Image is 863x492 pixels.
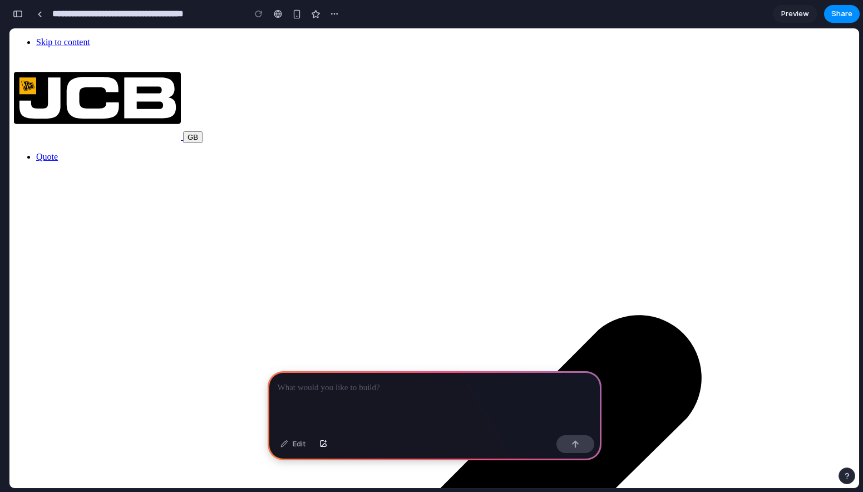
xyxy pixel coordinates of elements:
a: JCB Homepage [4,104,174,113]
a: Skip to content [27,9,81,18]
a: Preview [773,5,817,23]
span: Preview [781,8,809,19]
button: Share [824,5,860,23]
button: GB [174,103,193,115]
span: Quote [27,124,48,133]
span: Share [831,8,852,19]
